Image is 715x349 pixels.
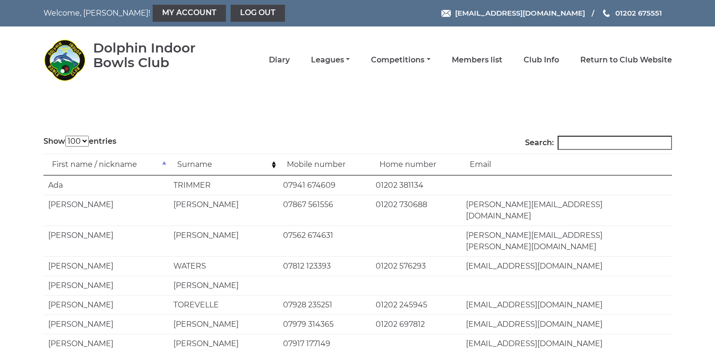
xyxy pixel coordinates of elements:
td: 07562 674631 [278,226,371,256]
td: [PERSON_NAME] [169,276,278,295]
a: Log out [231,5,285,22]
td: TRIMMER [169,175,278,195]
a: Club Info [524,55,559,65]
td: WATERS [169,256,278,276]
label: Search: [525,136,672,150]
td: First name / nickname: activate to sort column descending [43,154,169,175]
a: Phone us 01202 675551 [602,8,662,18]
td: [PERSON_NAME] [43,226,169,256]
a: Diary [269,55,290,65]
div: Dolphin Indoor Bowls Club [93,41,223,70]
td: TOREVELLE [169,295,278,314]
img: Email [441,10,451,17]
td: [PERSON_NAME] [43,295,169,314]
a: Members list [452,55,502,65]
label: Show entries [43,136,116,147]
td: 07867 561556 [278,195,371,226]
td: [PERSON_NAME] [43,195,169,226]
nav: Welcome, [PERSON_NAME]! [43,5,297,22]
a: Competitions [371,55,430,65]
td: [EMAIL_ADDRESS][DOMAIN_NAME] [461,256,672,276]
td: 01202 576293 [371,256,461,276]
td: Home number [371,154,461,175]
td: [PERSON_NAME][EMAIL_ADDRESS][DOMAIN_NAME] [461,195,672,226]
td: Email [461,154,672,175]
td: 07941 674609 [278,175,371,195]
td: 07928 235251 [278,295,371,314]
td: 01202 245945 [371,295,461,314]
td: [PERSON_NAME] [169,226,278,256]
img: Phone us [603,9,610,17]
td: Surname: activate to sort column ascending [169,154,278,175]
td: [EMAIL_ADDRESS][DOMAIN_NAME] [461,295,672,314]
td: 01202 697812 [371,314,461,334]
span: [EMAIL_ADDRESS][DOMAIN_NAME] [455,9,585,17]
td: [EMAIL_ADDRESS][DOMAIN_NAME] [461,314,672,334]
a: Return to Club Website [580,55,672,65]
img: Dolphin Indoor Bowls Club [43,39,86,81]
td: [PERSON_NAME] [43,276,169,295]
span: 01202 675551 [615,9,662,17]
td: [PERSON_NAME] [169,195,278,226]
td: [PERSON_NAME][EMAIL_ADDRESS][PERSON_NAME][DOMAIN_NAME] [461,226,672,256]
select: Showentries [65,136,89,147]
a: Email [EMAIL_ADDRESS][DOMAIN_NAME] [441,8,585,18]
td: Ada [43,175,169,195]
td: [PERSON_NAME] [169,314,278,334]
td: [PERSON_NAME] [43,314,169,334]
td: 01202 381134 [371,175,461,195]
td: Mobile number [278,154,371,175]
td: 01202 730688 [371,195,461,226]
a: Leagues [311,55,350,65]
a: My Account [153,5,226,22]
td: [PERSON_NAME] [43,256,169,276]
input: Search: [558,136,672,150]
td: 07979 314365 [278,314,371,334]
td: 07812 123393 [278,256,371,276]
